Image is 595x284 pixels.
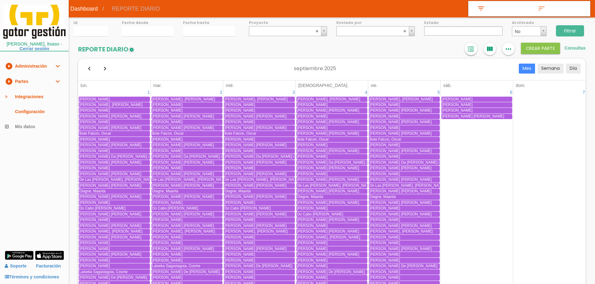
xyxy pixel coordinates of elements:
[79,114,141,118] span: [PERSON_NAME] [PERSON_NAME]
[297,212,343,216] span: Do Cabo [PERSON_NAME]
[79,200,150,205] a: [PERSON_NAME]
[296,108,367,113] a: [PERSON_NAME] [PERSON_NAME]
[151,166,222,171] a: [PERSON_NAME]
[122,20,174,25] label: Fecha desde
[582,89,586,96] a: 7
[79,97,110,101] span: [PERSON_NAME]
[152,195,214,199] span: [PERSON_NAME] [PERSON_NAME]
[79,183,141,188] span: [PERSON_NAME] [PERSON_NAME]
[369,183,445,188] span: De Las [PERSON_NAME], [PERSON_NAME]
[151,171,222,177] a: [PERSON_NAME] [PERSON_NAME]
[297,103,328,107] span: [PERSON_NAME]
[79,217,150,223] a: [PERSON_NAME]
[151,114,222,119] a: [PERSON_NAME] [PERSON_NAME]
[369,114,440,119] a: [PERSON_NAME]
[79,149,110,153] span: [PERSON_NAME]
[369,142,440,148] a: [PERSON_NAME]
[151,137,222,142] a: [PERSON_NAME]
[297,224,328,228] span: [PERSON_NAME]
[225,120,255,124] span: [PERSON_NAME]
[79,142,150,148] a: [PERSON_NAME] [PERSON_NAME]
[369,206,400,210] span: [PERSON_NAME]
[225,218,255,222] span: [PERSON_NAME]
[152,189,178,193] span: Diagne, Maanta
[224,235,295,240] a: [PERSON_NAME]
[225,166,255,170] span: [PERSON_NAME]
[79,183,150,188] a: [PERSON_NAME] [PERSON_NAME]
[152,212,214,216] span: [PERSON_NAME] [PERSON_NAME]
[297,206,328,210] span: [PERSON_NAME]
[369,102,440,108] a: [PERSON_NAME]
[369,131,440,136] a: [PERSON_NAME] [PERSON_NAME]
[296,102,367,108] a: [PERSON_NAME]
[151,108,222,113] a: [PERSON_NAME]
[151,200,222,205] a: [PERSON_NAME]
[152,103,183,107] span: [PERSON_NAME]
[151,217,222,223] a: [PERSON_NAME]
[225,195,287,199] span: [PERSON_NAME] [PERSON_NAME]
[564,46,586,51] a: Consultas
[369,119,440,125] a: [PERSON_NAME] [PERSON_NAME]
[369,217,440,223] a: [PERSON_NAME]
[442,114,504,118] span: [PERSON_NAME] [PERSON_NAME]
[225,149,255,153] span: [PERSON_NAME]
[151,189,222,194] a: Diagne, Maanta
[369,212,440,217] a: [PERSON_NAME] [PERSON_NAME]
[529,1,590,16] a: sort
[225,183,287,188] span: [PERSON_NAME] [PERSON_NAME]
[79,224,141,228] span: [PERSON_NAME] [PERSON_NAME]
[79,154,184,159] span: [PERSON_NAME] Da [PERSON_NAME] de [PERSON_NAME]
[151,131,222,136] a: Bote Falcon, Oscar
[297,131,359,136] span: [PERSON_NAME] [PERSON_NAME]
[369,148,440,154] a: [PERSON_NAME] [PERSON_NAME]
[296,119,367,125] a: [PERSON_NAME] [PERSON_NAME]
[225,154,329,159] span: [PERSON_NAME] Da [PERSON_NAME] de [PERSON_NAME]
[79,102,150,108] a: [PERSON_NAME], [PERSON_NAME]
[224,206,295,211] a: Do Cabo [PERSON_NAME]
[297,177,359,182] span: [PERSON_NAME] [PERSON_NAME]
[79,148,150,154] a: [PERSON_NAME]
[297,143,328,147] span: [PERSON_NAME]
[152,143,214,147] span: [PERSON_NAME] [PERSON_NAME]
[296,160,367,165] a: [PERSON_NAME] Da [PERSON_NAME] de [PERSON_NAME]
[79,206,150,211] a: Do Cabo [PERSON_NAME]
[224,217,295,223] a: [PERSON_NAME]
[225,160,287,165] span: [PERSON_NAME] [PERSON_NAME]
[79,126,141,130] span: [PERSON_NAME] [PERSON_NAME]
[152,177,228,182] span: De Las [PERSON_NAME], [PERSON_NAME]
[79,240,150,246] a: [PERSON_NAME]
[521,43,560,54] button: Crear PARTE
[297,126,328,130] span: [PERSON_NAME]
[79,166,150,171] a: [PERSON_NAME]
[152,166,183,170] span: [PERSON_NAME]
[152,200,183,205] span: [PERSON_NAME]
[297,229,359,233] span: [PERSON_NAME] [PERSON_NAME]
[79,235,141,239] span: [PERSON_NAME] [PERSON_NAME]
[79,131,111,136] span: Bote Falcon, Oscar
[296,114,367,119] a: [PERSON_NAME]
[224,119,295,125] a: [PERSON_NAME]
[151,148,222,154] a: [PERSON_NAME]
[151,212,222,217] a: [PERSON_NAME] [PERSON_NAME]
[297,200,359,205] span: [PERSON_NAME] [PERSON_NAME]
[369,114,400,118] span: [PERSON_NAME]
[297,160,402,165] span: [PERSON_NAME] Da [PERSON_NAME] de [PERSON_NAME]
[296,183,367,188] a: De Las [PERSON_NAME], [PERSON_NAME]
[224,177,295,182] a: De Las [PERSON_NAME], [PERSON_NAME]
[151,160,222,165] a: [PERSON_NAME] [PERSON_NAME]
[79,166,110,170] span: [PERSON_NAME]
[79,119,150,125] a: [PERSON_NAME]
[224,166,295,171] a: [PERSON_NAME]
[79,143,141,147] span: [PERSON_NAME] [PERSON_NAME]
[224,160,295,165] a: [PERSON_NAME] [PERSON_NAME]
[296,206,367,211] a: [PERSON_NAME]
[151,97,222,102] a: [PERSON_NAME], [PERSON_NAME]
[79,103,142,107] span: [PERSON_NAME], [PERSON_NAME]
[151,183,222,188] a: [PERSON_NAME] [PERSON_NAME]
[369,120,432,124] span: [PERSON_NAME] [PERSON_NAME]
[369,229,433,233] span: [PERSON_NAME], [PERSON_NAME]
[183,20,235,25] label: Fecha hasta
[151,235,222,240] a: [PERSON_NAME]
[369,103,400,107] span: [PERSON_NAME]
[369,218,400,222] span: [PERSON_NAME]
